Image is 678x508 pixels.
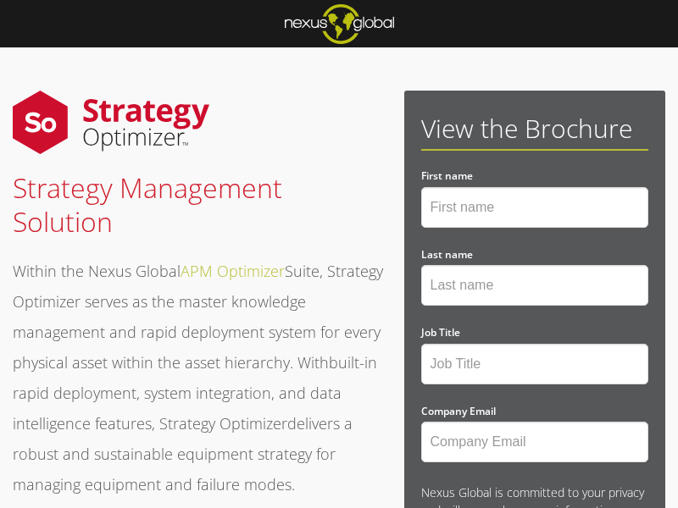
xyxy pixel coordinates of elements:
[13,171,386,239] h3: Strategy Management Solution
[421,404,496,418] span: Company Email
[13,91,209,154] img: SOstacked-no-margin-01
[285,4,394,44] img: ng-logo-hubspot-blog-01
[421,325,460,340] span: Job Title
[421,344,648,384] input: Job Title
[13,256,386,500] p: Within the Nexus Global Suite, Strategy Optimizer serves as the master knowledge management and r...
[421,111,632,146] span: View the Brochure
[421,265,648,306] input: Last name
[421,168,473,183] span: First name
[181,261,285,281] a: APM Optimizer
[421,422,648,462] input: Company Email
[13,352,377,433] span: built-in rapid deployment, system integration, and data intelligence features, Strategy Optimizer
[421,187,648,228] input: First name
[421,247,473,262] span: Last name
